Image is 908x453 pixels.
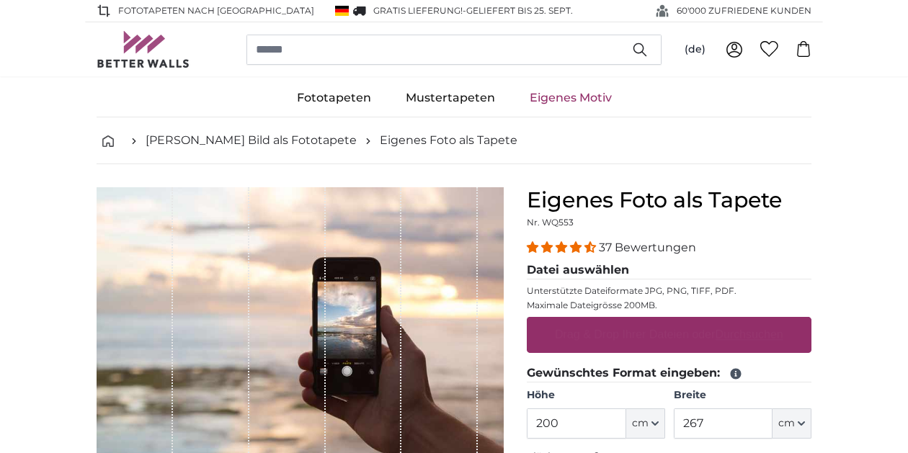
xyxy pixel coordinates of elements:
[632,416,649,431] span: cm
[527,388,664,403] label: Höhe
[527,364,811,382] legend: Gewünschtes Format eingeben:
[97,31,190,68] img: Betterwalls
[527,217,574,228] span: Nr. WQ553
[527,300,811,311] p: Maximale Dateigrösse 200MB.
[463,5,573,16] span: -
[466,5,573,16] span: Geliefert bis 25. Sept.
[527,187,811,213] h1: Eigenes Foto als Tapete
[512,79,629,117] a: Eigenes Motiv
[778,416,795,431] span: cm
[773,408,811,439] button: cm
[280,79,388,117] a: Fototapeten
[388,79,512,117] a: Mustertapeten
[673,37,717,63] button: (de)
[527,241,599,254] span: 4.32 stars
[146,132,357,149] a: [PERSON_NAME] Bild als Fototapete
[118,4,314,17] span: Fototapeten nach [GEOGRAPHIC_DATA]
[677,4,811,17] span: 60'000 ZUFRIEDENE KUNDEN
[599,241,696,254] span: 37 Bewertungen
[380,132,517,149] a: Eigenes Foto als Tapete
[674,388,811,403] label: Breite
[527,285,811,297] p: Unterstützte Dateiformate JPG, PNG, TIFF, PDF.
[335,6,349,16] img: Deutschland
[527,261,811,279] legend: Datei auswählen
[373,5,463,16] span: GRATIS Lieferung!
[97,117,811,164] nav: breadcrumbs
[626,408,665,439] button: cm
